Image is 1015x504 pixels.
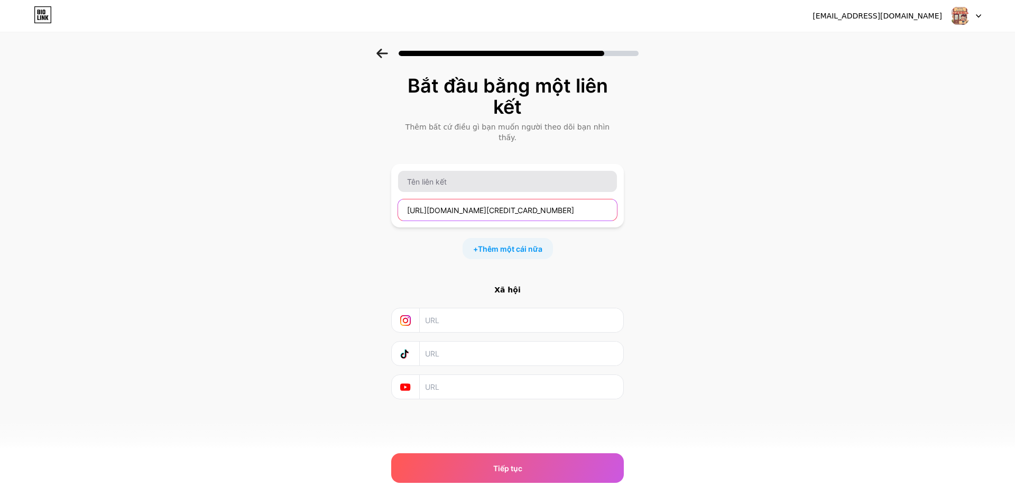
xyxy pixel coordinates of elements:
font: Thêm bất cứ điều gì bạn muốn người theo dõi bạn nhìn thấy. [405,123,610,142]
font: Bắt đầu bằng một liên kết [408,74,608,118]
input: Tên liên kết [398,171,617,192]
font: [EMAIL_ADDRESS][DOMAIN_NAME] [813,12,942,20]
font: Tiếp tục [493,464,522,473]
input: URL [398,199,617,221]
font: Thêm một cái nữa [478,244,542,253]
font: + [473,244,478,253]
img: Thanh Toàn Lý [950,6,970,26]
input: URL [425,375,617,399]
font: Xã hội [494,286,521,294]
input: URL [425,308,617,332]
input: URL [425,342,617,365]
